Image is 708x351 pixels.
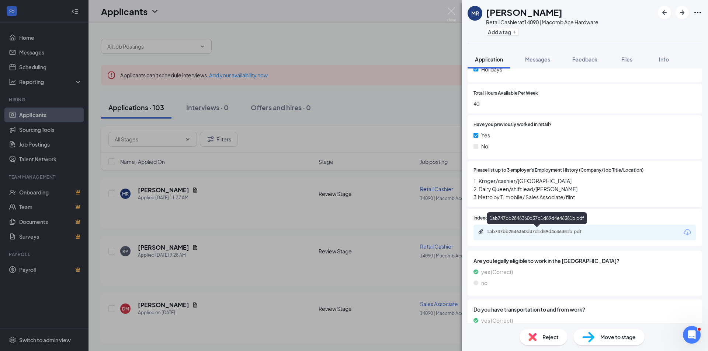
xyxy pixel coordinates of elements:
span: Holidays [481,65,502,73]
div: 1ab747bb2846360d37d1d89d4e46381b.pdf [487,212,587,224]
div: MR [471,10,479,17]
span: Do you have transportation to and from work? [473,305,696,313]
span: no [481,279,487,287]
span: Move to stage [600,333,636,341]
div: Retail Cashier at 14090 | Macomb Ace Hardware [486,18,598,26]
svg: Plus [513,30,517,34]
svg: Paperclip [478,229,484,235]
span: Have you previously worked in retail? [473,121,552,128]
span: Are you legally eligible to work in the [GEOGRAPHIC_DATA]? [473,257,696,265]
span: Reject [542,333,559,341]
svg: ArrowRight [678,8,687,17]
span: No [481,142,488,150]
iframe: Intercom live chat [683,326,701,344]
span: Messages [525,56,550,63]
h1: [PERSON_NAME] [486,6,562,18]
button: ArrowRight [676,6,689,19]
span: Please list up to 3 employer's Employment History (Company/Job Title/Location) [473,167,643,174]
span: yes (Correct) [481,268,513,276]
div: 1ab747bb2846360d37d1d89d4e46381b.pdf [487,229,590,235]
span: Files [621,56,632,63]
svg: ArrowLeftNew [660,8,669,17]
span: Indeed Resume [473,215,506,222]
span: yes (Correct) [481,316,513,324]
span: Feedback [572,56,597,63]
button: ArrowLeftNew [658,6,671,19]
svg: Download [683,228,692,237]
span: 1. Kroger/cashier/[GEOGRAPHIC_DATA] 2. Dairy Queen/shift lead/[PERSON_NAME] 3.Metro by T-mobile/ ... [473,177,696,201]
span: Application [475,56,503,63]
span: 40 [473,99,696,108]
span: Total Hours Available Per Week [473,90,538,97]
svg: Ellipses [693,8,702,17]
span: Yes [481,131,490,139]
span: Info [659,56,669,63]
a: Paperclip1ab747bb2846360d37d1d89d4e46381b.pdf [478,229,597,236]
button: PlusAdd a tag [486,28,519,36]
